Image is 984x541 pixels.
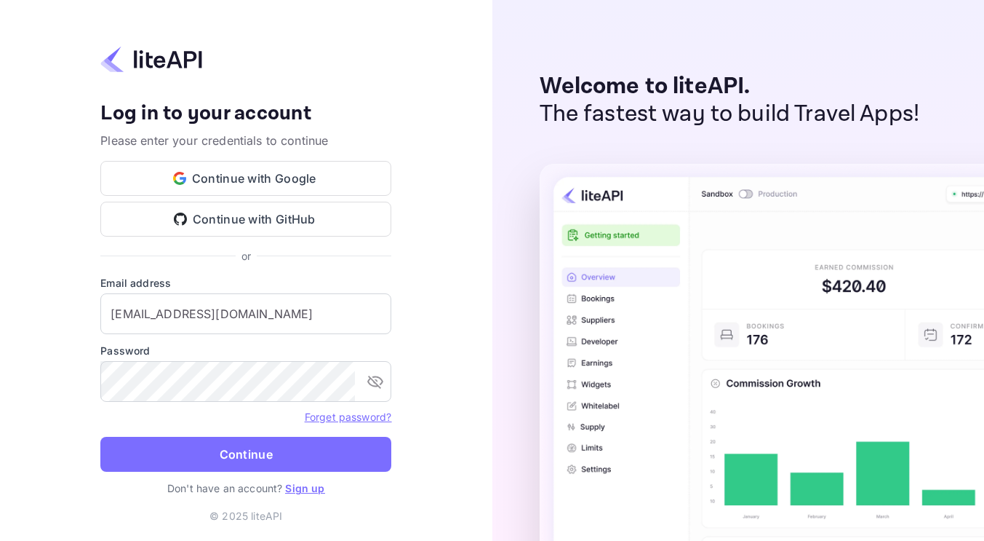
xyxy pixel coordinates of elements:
p: Don't have an account? [100,481,391,496]
a: Sign up [285,482,324,494]
p: Welcome to liteAPI. [540,73,920,100]
p: © 2025 liteAPI [209,508,282,524]
p: or [241,248,251,264]
button: Continue with Google [100,161,391,196]
button: Continue with GitHub [100,202,391,237]
a: Forget password? [305,409,391,424]
h4: Log in to your account [100,101,391,127]
button: toggle password visibility [361,367,390,396]
label: Password [100,343,391,358]
p: The fastest way to build Travel Apps! [540,100,920,128]
p: Please enter your credentials to continue [100,132,391,149]
a: Forget password? [305,411,391,423]
button: Continue [100,437,391,472]
label: Email address [100,275,391,291]
img: liteapi [100,45,202,74]
input: Enter your email address [100,293,391,334]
